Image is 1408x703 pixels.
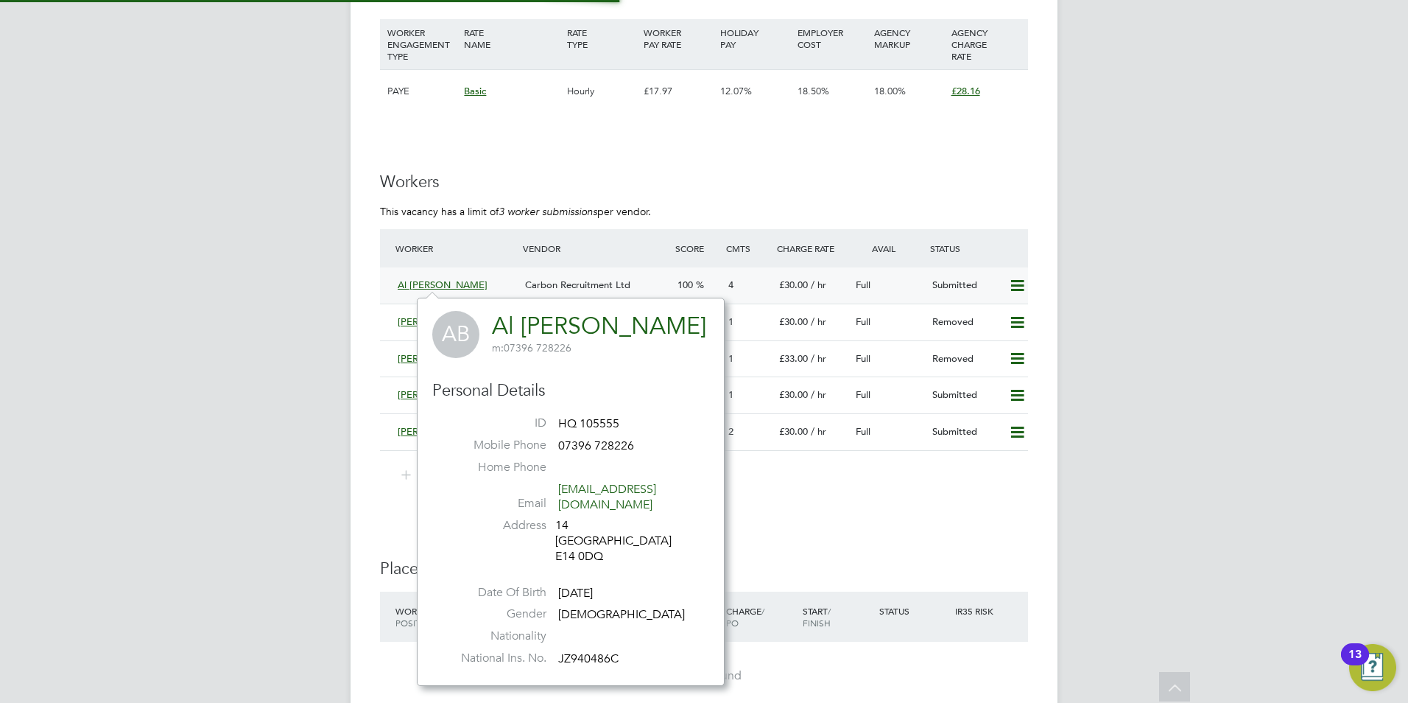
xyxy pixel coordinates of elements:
[726,605,764,629] span: / PO
[558,416,619,431] span: HQ 105555
[728,352,733,365] span: 1
[948,19,1024,69] div: AGENCY CHARGE RATE
[443,651,546,666] label: National Ins. No.
[499,205,597,218] em: 3 worker submissions
[558,607,685,622] span: [DEMOGRAPHIC_DATA]
[492,312,706,340] a: Al [PERSON_NAME]
[672,235,722,262] div: Score
[856,279,870,291] span: Full
[384,70,460,113] div: PAYE
[677,279,693,291] span: 100
[803,605,831,629] span: / Finish
[398,352,476,365] span: [PERSON_NAME]
[432,380,709,402] h3: Personal Details
[443,585,546,601] label: Date Of Birth
[398,425,476,438] span: [PERSON_NAME]
[926,273,1003,298] div: Submitted
[926,383,1003,408] div: Submitted
[728,279,733,291] span: 4
[717,19,793,57] div: HOLIDAY PAY
[722,235,773,262] div: Cmts
[1348,654,1362,674] div: 13
[798,85,829,97] span: 18.50%
[728,425,733,438] span: 2
[563,70,640,113] div: Hourly
[779,315,808,328] span: £30.00
[558,438,634,453] span: 07396 728226
[380,559,1028,580] h3: Placements
[395,605,437,629] span: / Position
[558,586,593,601] span: [DATE]
[563,19,640,57] div: RATE TYPE
[1349,644,1396,691] button: Open Resource Center, 13 new notifications
[773,235,850,262] div: Charge Rate
[779,352,808,365] span: £33.00
[443,606,546,622] label: Gender
[443,518,546,534] label: Address
[460,19,563,57] div: RATE NAME
[951,85,980,97] span: £28.16
[799,598,876,636] div: Start
[926,310,1003,335] div: Removed
[558,482,656,512] a: [EMAIL_ADDRESS][DOMAIN_NAME]
[555,518,695,564] div: 14 [GEOGRAPHIC_DATA] E14 0DQ
[811,388,826,401] span: / hr
[519,235,672,262] div: Vendor
[464,85,486,97] span: Basic
[380,205,1028,218] p: This vacancy has a limit of per vendor.
[856,425,870,438] span: Full
[779,279,808,291] span: £30.00
[398,279,487,291] span: Al [PERSON_NAME]
[492,341,504,354] span: m:
[392,235,519,262] div: Worker
[874,85,906,97] span: 18.00%
[856,352,870,365] span: Full
[811,315,826,328] span: / hr
[926,420,1003,444] div: Submitted
[398,315,476,328] span: [PERSON_NAME]
[443,460,546,475] label: Home Phone
[811,352,826,365] span: / hr
[811,425,826,438] span: / hr
[395,668,1013,684] div: No data found
[876,598,952,624] div: Status
[779,425,808,438] span: £30.00
[728,315,733,328] span: 1
[811,279,826,291] span: / hr
[779,388,808,401] span: £30.00
[558,651,619,666] span: JZ940486C
[926,235,1028,262] div: Status
[720,85,752,97] span: 12.07%
[722,598,799,636] div: Charge
[728,388,733,401] span: 1
[443,416,546,431] label: ID
[525,279,630,291] span: Carbon Recruitment Ltd
[640,19,717,57] div: WORKER PAY RATE
[856,388,870,401] span: Full
[443,496,546,511] label: Email
[432,311,479,358] span: AB
[443,438,546,453] label: Mobile Phone
[640,70,717,113] div: £17.97
[398,388,476,401] span: [PERSON_NAME]
[392,598,493,636] div: Worker
[951,598,1002,624] div: IR35 Risk
[391,466,493,485] button: Submit Worker
[926,347,1003,371] div: Removed
[443,629,546,644] label: Nationality
[384,19,460,69] div: WORKER ENGAGEMENT TYPE
[380,172,1028,193] h3: Workers
[492,341,571,354] span: 07396 728226
[850,235,926,262] div: Avail
[856,315,870,328] span: Full
[870,19,947,57] div: AGENCY MARKUP
[794,19,870,57] div: EMPLOYER COST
